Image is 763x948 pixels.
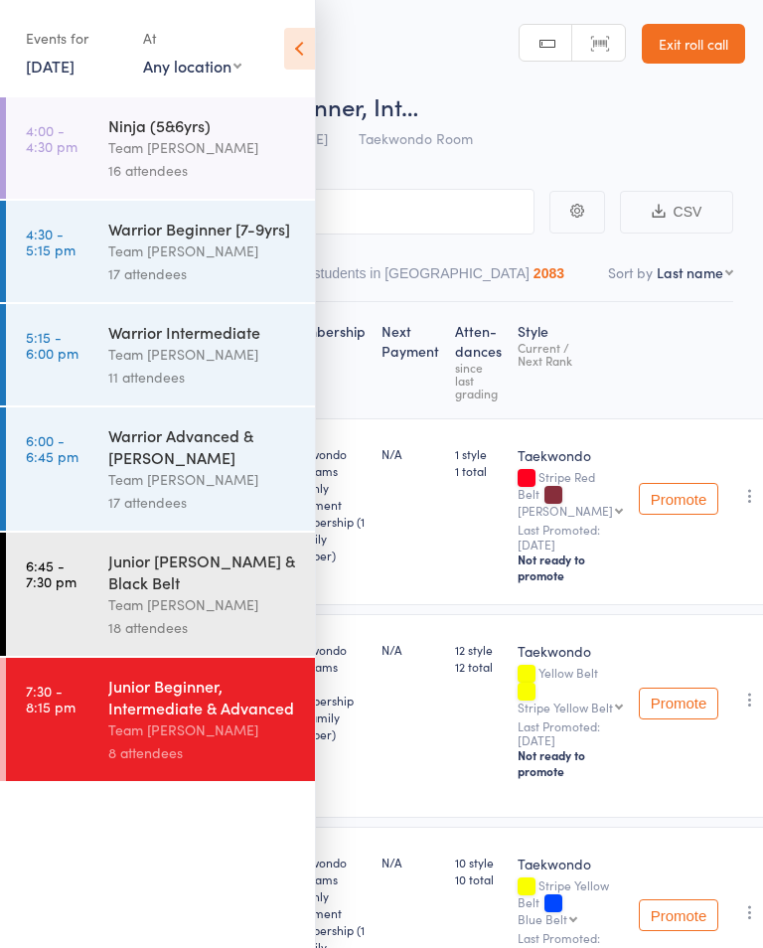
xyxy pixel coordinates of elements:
[26,432,78,464] time: 6:00 - 6:45 pm
[518,341,623,367] div: Current / Next Rank
[108,491,298,514] div: 17 attendees
[26,55,75,77] a: [DATE]
[108,366,298,389] div: 11 attendees
[518,504,613,517] div: [PERSON_NAME]
[381,854,439,870] div: N/A
[108,262,298,285] div: 17 attendees
[455,445,502,462] span: 1 style
[108,343,298,366] div: Team [PERSON_NAME]
[26,329,78,361] time: 5:15 - 6:00 pm
[510,311,631,409] div: Style
[518,470,623,517] div: Stripe Red Belt
[518,701,613,713] div: Stripe Yellow Belt
[455,641,502,658] span: 12 style
[275,255,564,301] button: Other students in [GEOGRAPHIC_DATA]2083
[108,159,298,182] div: 16 attendees
[518,719,623,748] small: Last Promoted: [DATE]
[26,22,123,55] div: Events for
[374,311,447,409] div: Next Payment
[6,97,315,199] a: 4:00 -4:30 pmNinja (5&6yrs)Team [PERSON_NAME]16 attendees
[518,641,623,661] div: Taekwondo
[642,24,745,64] a: Exit roll call
[518,878,623,925] div: Stripe Yellow Belt
[518,523,623,552] small: Last Promoted: [DATE]
[6,304,315,405] a: 5:15 -6:00 pmWarrior IntermediateTeam [PERSON_NAME]11 attendees
[455,462,502,479] span: 1 total
[108,550,298,593] div: Junior [PERSON_NAME] & Black Belt
[108,675,298,718] div: Junior Beginner, Intermediate & Advanced
[455,658,502,675] span: 12 total
[284,445,366,563] div: Taekwondo Programs Monthly Instalment Membership (1 x family member)
[108,114,298,136] div: Ninja (5&6yrs)
[657,262,723,282] div: Last name
[26,122,77,154] time: 4:00 - 4:30 pm
[108,468,298,491] div: Team [PERSON_NAME]
[276,311,374,409] div: Membership
[143,55,241,77] div: Any location
[455,854,502,870] span: 10 style
[6,533,315,656] a: 6:45 -7:30 pmJunior [PERSON_NAME] & Black BeltTeam [PERSON_NAME]18 attendees
[639,899,718,931] button: Promote
[518,854,623,873] div: Taekwondo
[108,741,298,764] div: 8 attendees
[518,552,623,583] div: Not ready to promote
[108,218,298,239] div: Warrior Beginner [7-9yrs]
[639,483,718,515] button: Promote
[518,912,567,925] div: Blue Belt
[108,321,298,343] div: Warrior Intermediate
[534,265,564,281] div: 2083
[108,718,298,741] div: Team [PERSON_NAME]
[108,593,298,616] div: Team [PERSON_NAME]
[381,445,439,462] div: N/A
[26,557,76,589] time: 6:45 - 7:30 pm
[6,201,315,302] a: 4:30 -5:15 pmWarrior Beginner [7-9yrs]Team [PERSON_NAME]17 attendees
[455,870,502,887] span: 10 total
[447,311,510,409] div: Atten­dances
[26,683,76,714] time: 7:30 - 8:15 pm
[143,22,241,55] div: At
[284,641,366,742] div: Taekwondo Programs Term Membership (2 x family member)
[108,424,298,468] div: Warrior Advanced & [PERSON_NAME]
[6,407,315,531] a: 6:00 -6:45 pmWarrior Advanced & [PERSON_NAME]Team [PERSON_NAME]17 attendees
[518,666,623,712] div: Yellow Belt
[455,361,502,399] div: since last grading
[26,226,76,257] time: 4:30 - 5:15 pm
[108,239,298,262] div: Team [PERSON_NAME]
[620,191,733,234] button: CSV
[108,616,298,639] div: 18 attendees
[608,262,653,282] label: Sort by
[518,445,623,465] div: Taekwondo
[359,128,473,148] span: Taekwondo Room
[6,658,315,781] a: 7:30 -8:15 pmJunior Beginner, Intermediate & AdvancedTeam [PERSON_NAME]8 attendees
[518,747,623,779] div: Not ready to promote
[381,641,439,658] div: N/A
[639,688,718,719] button: Promote
[108,136,298,159] div: Team [PERSON_NAME]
